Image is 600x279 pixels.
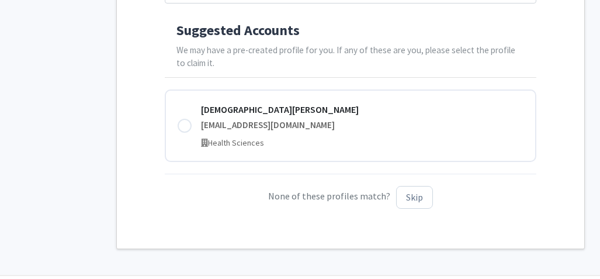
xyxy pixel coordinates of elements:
[9,226,50,270] iframe: Chat
[396,186,433,209] button: Skip
[176,22,525,39] h4: Suggested Accounts
[201,119,524,132] div: [EMAIL_ADDRESS][DOMAIN_NAME]
[176,44,525,71] p: We may have a pre-created profile for you. If any of these are you, please select the profile to ...
[208,137,264,148] span: Health Sciences
[165,186,537,209] p: None of these profiles match?
[201,102,524,116] div: [DEMOGRAPHIC_DATA][PERSON_NAME]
